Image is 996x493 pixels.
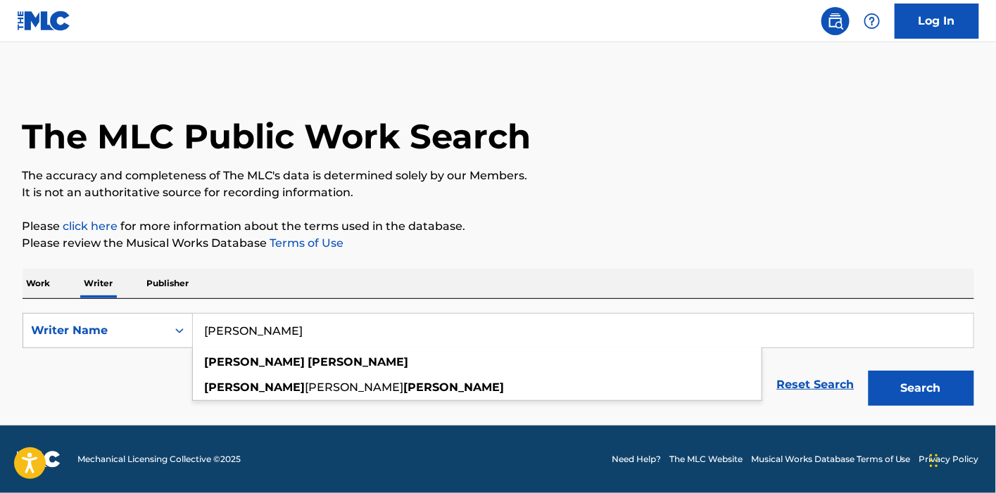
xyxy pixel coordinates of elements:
[770,369,862,400] a: Reset Search
[827,13,844,30] img: search
[205,380,305,394] strong: [PERSON_NAME]
[205,355,305,369] strong: [PERSON_NAME]
[669,453,743,466] a: The MLC Website
[23,115,531,158] h1: The MLC Public Work Search
[143,269,194,298] p: Publisher
[305,380,404,394] span: [PERSON_NAME]
[32,322,158,339] div: Writer Name
[23,313,974,413] form: Search Form
[23,184,974,201] p: It is not an authoritative source for recording information.
[895,4,979,39] a: Log In
[77,453,241,466] span: Mechanical Licensing Collective © 2025
[63,219,118,233] a: click here
[864,13,881,30] img: help
[869,371,974,406] button: Search
[267,236,344,250] a: Terms of Use
[17,11,71,31] img: MLC Logo
[308,355,409,369] strong: [PERSON_NAME]
[821,7,850,35] a: Public Search
[23,269,55,298] p: Work
[404,380,505,394] strong: [PERSON_NAME]
[80,269,118,298] p: Writer
[17,451,61,468] img: logo
[23,218,974,235] p: Please for more information about the terms used in the database.
[23,167,974,184] p: The accuracy and completeness of The MLC's data is determined solely by our Members.
[858,7,886,35] div: Help
[926,425,996,493] iframe: Chat Widget
[23,235,974,252] p: Please review the Musical Works Database
[919,453,979,466] a: Privacy Policy
[612,453,661,466] a: Need Help?
[930,440,938,482] div: Drag
[751,453,911,466] a: Musical Works Database Terms of Use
